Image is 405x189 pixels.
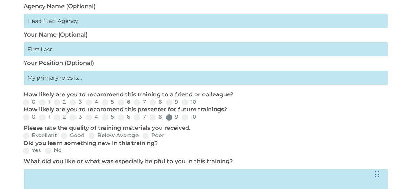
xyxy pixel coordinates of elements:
[86,99,98,105] label: 4
[24,71,388,85] input: My primary roles is...
[102,99,114,105] label: 5
[86,114,98,120] label: 4
[61,133,85,138] label: Good
[23,114,35,120] label: 0
[24,158,233,165] label: What did you like or what was especially helpful to you in this training?
[102,114,114,120] label: 5
[89,133,139,138] label: Below Average
[24,31,88,38] label: Your Name (Optional)
[166,99,178,105] label: 9
[150,99,162,105] label: 8
[150,114,162,120] label: 8
[23,133,57,138] label: Excellent
[70,114,82,120] label: 3
[39,114,50,120] label: 1
[24,14,388,28] input: Head Start Agency
[134,114,146,120] label: 7
[166,114,178,120] label: 9
[24,42,388,56] input: First Last
[24,106,385,114] p: How likely are you to recommend this presenter for future trainings?
[24,124,385,132] p: Please rate the quality of training materials you received.
[54,99,66,105] label: 2
[375,165,379,184] div: Drag
[23,148,41,153] label: Yes
[45,148,62,153] label: No
[373,158,405,189] iframe: Chat Widget
[118,99,130,105] label: 6
[54,114,66,120] label: 2
[23,99,35,105] label: 0
[24,140,385,147] p: Did you learn something new in this training?
[24,59,94,66] label: Your Position (Optional)
[134,99,146,105] label: 7
[182,114,196,120] label: 10
[118,114,130,120] label: 6
[182,99,196,105] label: 10
[24,3,96,10] label: Agency Name (Optional)
[142,133,164,138] label: Poor
[70,99,82,105] label: 3
[39,99,50,105] label: 1
[24,91,385,99] p: How likely are you to recommend this training to a friend or colleague?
